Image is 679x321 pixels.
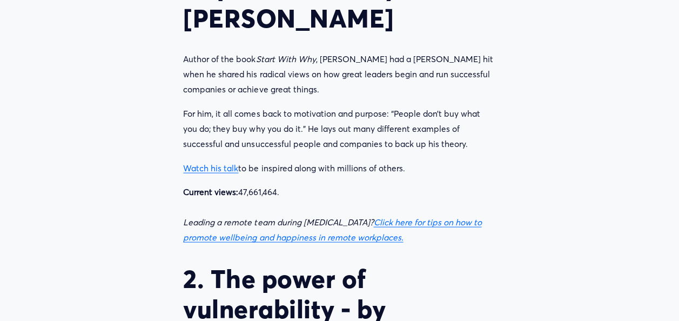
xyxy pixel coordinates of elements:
strong: Current views: [183,186,238,197]
em: Start With Why [256,54,315,64]
p: For him, it all comes back to motivation and purpose: “People don’t buy what you do; they buy why... [183,106,495,151]
p: Author of the book , [PERSON_NAME] had a [PERSON_NAME] hit when he shared his radical views on ho... [183,51,495,97]
a: Watch his talk [183,163,238,173]
p: 47,661,464. [183,184,495,245]
p: to be inspired along with millions of others. [183,160,495,176]
em: Leading a remote team during [MEDICAL_DATA]? [183,217,373,227]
